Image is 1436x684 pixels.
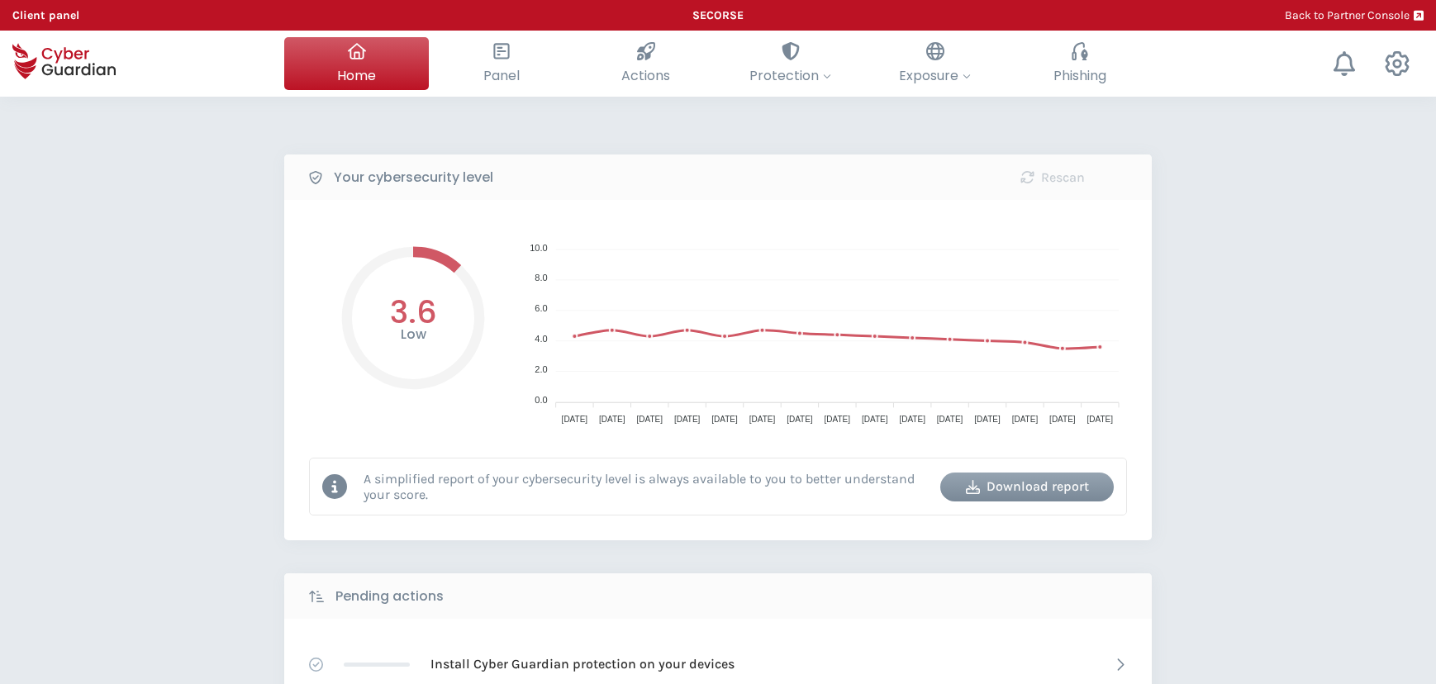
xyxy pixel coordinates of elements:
tspan: [DATE] [899,415,925,424]
p: A simplified report of your cybersecurity level is always available to you to better understand y... [364,471,928,502]
tspan: [DATE] [937,415,963,424]
tspan: [DATE] [674,415,701,424]
button: Panel [429,37,573,90]
tspan: [DATE] [636,415,663,424]
tspan: 10.0 [530,243,547,253]
p: Install Cyber Guardian protection on your devices [430,655,735,673]
tspan: [DATE] [711,415,738,424]
tspan: 4.0 [535,334,547,344]
tspan: [DATE] [862,415,888,424]
div: Download report [953,477,1101,496]
b: Client panel [12,8,79,22]
tspan: 6.0 [535,303,547,313]
tspan: [DATE] [749,415,776,424]
span: Actions [621,65,670,86]
button: Exposure [863,37,1007,90]
tspan: [DATE] [562,415,588,424]
b: Pending actions [335,587,444,606]
tspan: [DATE] [1012,415,1039,424]
a: Back to Partner Console [1285,7,1424,24]
button: Home [284,37,429,90]
button: Actions [573,37,718,90]
b: Your cybersecurity level [334,168,493,188]
span: Home [337,65,376,86]
button: Protection [718,37,863,90]
b: SECORSE [692,8,744,22]
tspan: 2.0 [535,364,547,374]
tspan: [DATE] [787,415,813,424]
span: Protection [749,65,831,86]
div: Rescan [978,168,1127,188]
tspan: [DATE] [974,415,1001,424]
tspan: [DATE] [1087,415,1114,424]
button: Phishing [1007,37,1152,90]
tspan: [DATE] [1049,415,1076,424]
span: Panel [483,65,520,86]
tspan: [DATE] [825,415,851,424]
button: Download report [940,473,1114,501]
tspan: 8.0 [535,273,547,283]
tspan: [DATE] [599,415,625,424]
tspan: 0.0 [535,395,547,405]
span: Phishing [1053,65,1106,86]
button: Rescan [966,163,1139,192]
span: Exposure [899,65,971,86]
